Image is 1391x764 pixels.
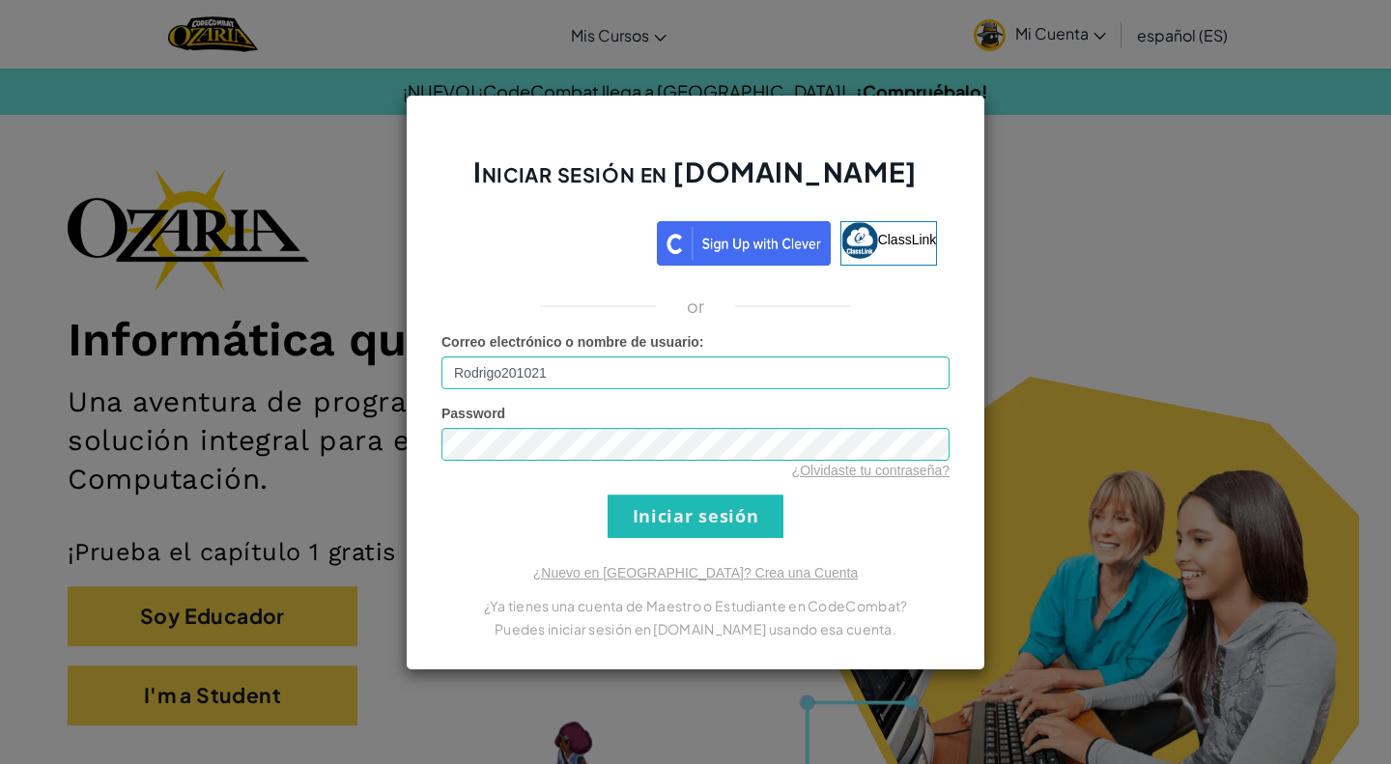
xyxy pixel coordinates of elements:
label: : [441,332,704,352]
span: Password [441,406,505,421]
p: Puedes iniciar sesión en [DOMAIN_NAME] usando esa cuenta. [441,617,950,640]
a: ¿Olvidaste tu contraseña? [792,463,950,478]
span: ClassLink [878,231,937,246]
span: Correo electrónico o nombre de usuario [441,334,699,350]
p: or [687,295,705,318]
input: Iniciar sesión [608,495,783,538]
iframe: Botón de Acceder con Google [444,219,657,262]
img: clever_sso_button@2x.png [657,221,831,266]
img: classlink-logo-small.png [841,222,878,259]
p: ¿Ya tienes una cuenta de Maestro o Estudiante en CodeCombat? [441,594,950,617]
h2: Iniciar sesión en [DOMAIN_NAME] [441,154,950,210]
a: ¿Nuevo en [GEOGRAPHIC_DATA]? Crea una Cuenta [533,565,858,580]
